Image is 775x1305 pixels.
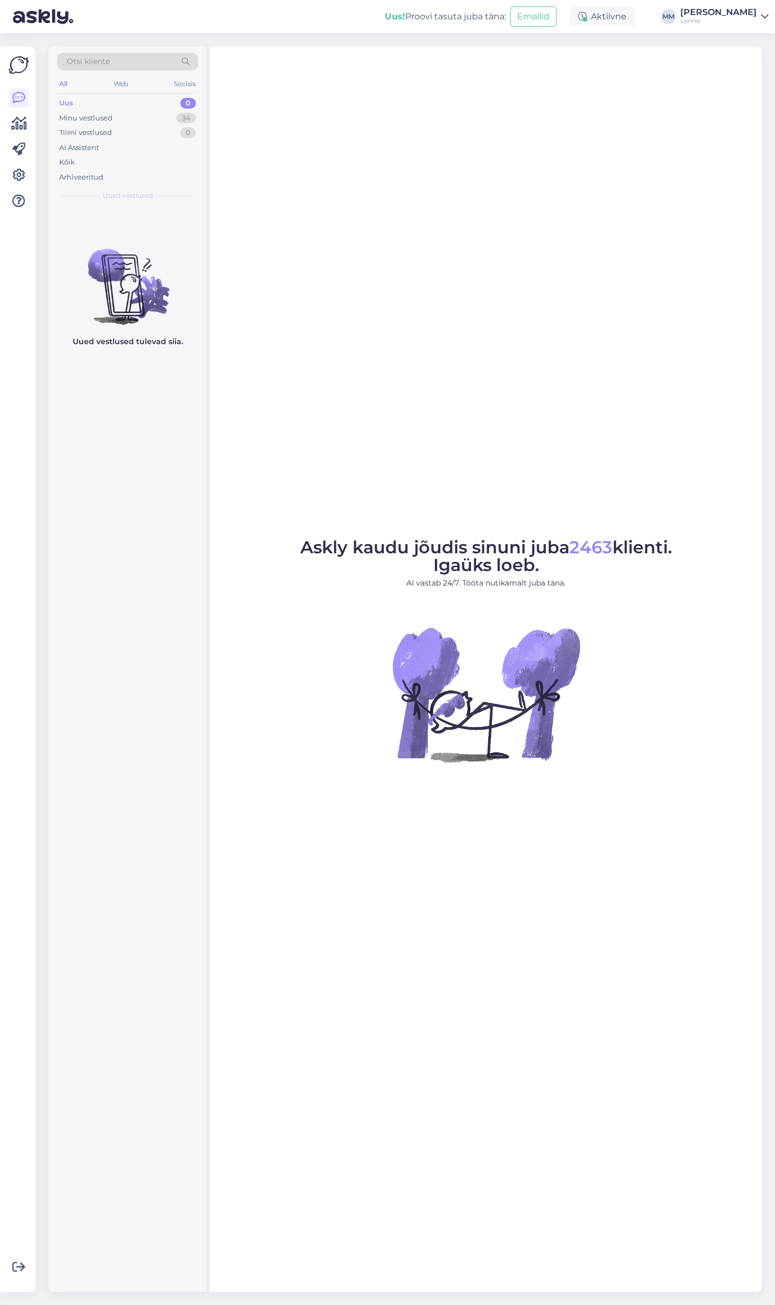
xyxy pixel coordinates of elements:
b: Uus! [385,11,405,22]
div: Socials [172,77,198,91]
div: Aktiivne [569,7,635,26]
button: Emailid [510,6,556,27]
div: Web [111,77,130,91]
div: 0 [180,98,196,109]
span: 2463 [569,537,612,558]
img: No Chat active [389,597,583,791]
span: Uued vestlused [103,191,153,201]
div: Uus [59,98,73,109]
span: Askly kaudu jõudis sinuni juba klienti. Igaüks loeb. [300,537,672,575]
p: AI vastab 24/7. Tööta nutikamalt juba täna. [300,577,672,589]
div: [PERSON_NAME] [680,8,757,17]
div: 0 [180,127,196,138]
div: Kõik [59,157,75,168]
div: Arhiveeritud [59,172,103,183]
div: Lenne [680,17,757,25]
a: [PERSON_NAME]Lenne [680,8,769,25]
span: Otsi kliente [67,56,110,67]
img: No chats [48,230,207,326]
img: Askly Logo [9,55,29,75]
p: Uued vestlused tulevad siia. [73,336,183,347]
div: Proovi tasuta juba täna: [385,10,506,23]
div: 34 [177,113,196,124]
div: All [57,77,69,91]
div: MM [661,9,676,24]
div: AI Assistent [59,142,99,153]
div: Minu vestlused [59,113,112,124]
div: Tiimi vestlused [59,127,112,138]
